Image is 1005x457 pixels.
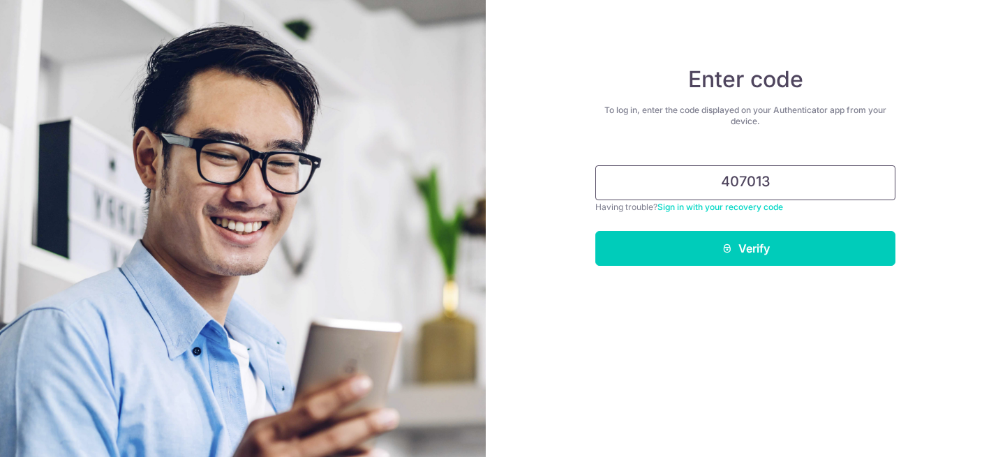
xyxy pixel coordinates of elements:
[595,66,895,93] h4: Enter code
[595,200,895,214] div: Having trouble?
[595,165,895,200] input: Enter 6 digit code
[595,105,895,127] div: To log in, enter the code displayed on your Authenticator app from your device.
[595,231,895,266] button: Verify
[657,202,783,212] a: Sign in with your recovery code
